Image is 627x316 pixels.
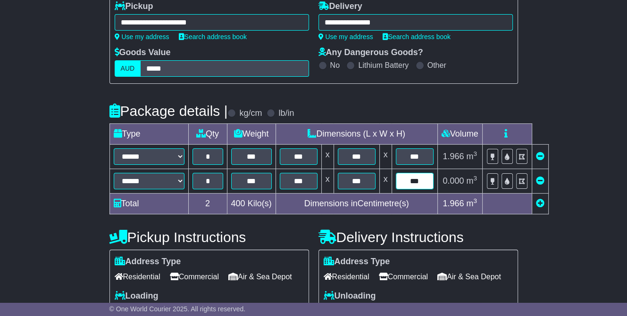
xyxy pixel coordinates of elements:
[324,269,369,284] span: Residential
[179,33,247,41] a: Search address book
[379,145,392,169] td: x
[109,305,246,313] span: © One World Courier 2025. All rights reserved.
[383,33,451,41] a: Search address book
[318,229,518,245] h4: Delivery Instructions
[427,61,446,70] label: Other
[239,108,262,119] label: kg/cm
[437,124,482,145] td: Volume
[321,169,334,194] td: x
[170,269,219,284] span: Commercial
[109,194,188,214] td: Total
[115,291,159,301] label: Loading
[115,269,160,284] span: Residential
[324,291,376,301] label: Unloading
[473,197,477,204] sup: 3
[278,108,294,119] label: lb/in
[466,199,477,208] span: m
[443,176,464,186] span: 0.000
[109,124,188,145] td: Type
[109,229,309,245] h4: Pickup Instructions
[536,176,544,186] a: Remove this item
[358,61,409,70] label: Lithium Battery
[318,1,362,12] label: Delivery
[115,48,171,58] label: Goods Value
[466,152,477,161] span: m
[443,152,464,161] span: 1.966
[330,61,340,70] label: No
[115,33,169,41] a: Use my address
[188,194,227,214] td: 2
[318,48,423,58] label: Any Dangerous Goods?
[188,124,227,145] td: Qty
[115,1,153,12] label: Pickup
[466,176,477,186] span: m
[231,199,245,208] span: 400
[324,257,390,267] label: Address Type
[379,269,428,284] span: Commercial
[536,199,544,208] a: Add new item
[227,124,276,145] td: Weight
[443,199,464,208] span: 1.966
[379,169,392,194] td: x
[473,150,477,157] sup: 3
[228,269,292,284] span: Air & Sea Depot
[115,257,181,267] label: Address Type
[437,269,501,284] span: Air & Sea Depot
[276,124,437,145] td: Dimensions (L x W x H)
[109,103,228,119] h4: Package details |
[321,145,334,169] td: x
[276,194,437,214] td: Dimensions in Centimetre(s)
[227,194,276,214] td: Kilo(s)
[318,33,373,41] a: Use my address
[473,175,477,182] sup: 3
[536,152,544,161] a: Remove this item
[115,60,141,77] label: AUD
